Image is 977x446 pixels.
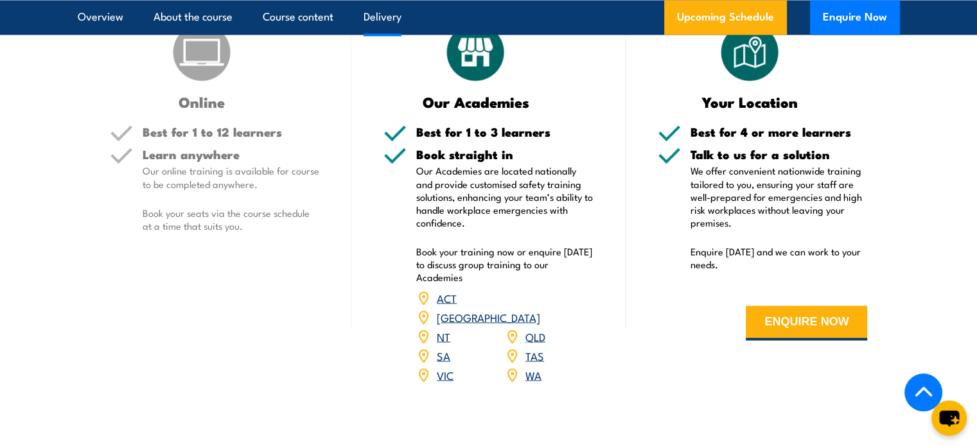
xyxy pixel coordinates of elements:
[931,400,967,436] button: chat-button
[416,164,594,228] p: Our Academies are located nationally and provide customised safety training solutions, enhancing ...
[143,148,320,160] h5: Learn anywhere
[691,164,868,228] p: We offer convenient nationwide training tailored to you, ensuring your staff are well-prepared fo...
[143,206,320,232] p: Book your seats via the course schedule at a time that suits you.
[416,148,594,160] h5: Book straight in
[691,148,868,160] h5: Talk to us for a solution
[110,94,294,109] h3: Online
[383,94,568,109] h3: Our Academies
[437,309,540,324] a: [GEOGRAPHIC_DATA]
[525,328,545,343] a: QLD
[525,347,544,363] a: TAS
[143,126,320,138] h5: Best for 1 to 12 learners
[416,244,594,283] p: Book your training now or enquire [DATE] to discuss group training to our Academies
[691,244,868,270] p: Enquire [DATE] and we can work to your needs.
[746,305,867,340] button: ENQUIRE NOW
[437,347,450,363] a: SA
[525,366,541,382] a: WA
[437,289,457,305] a: ACT
[143,164,320,190] p: Our online training is available for course to be completed anywhere.
[437,328,450,343] a: NT
[658,94,842,109] h3: Your Location
[437,366,453,382] a: VIC
[691,126,868,138] h5: Best for 4 or more learners
[416,126,594,138] h5: Best for 1 to 3 learners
